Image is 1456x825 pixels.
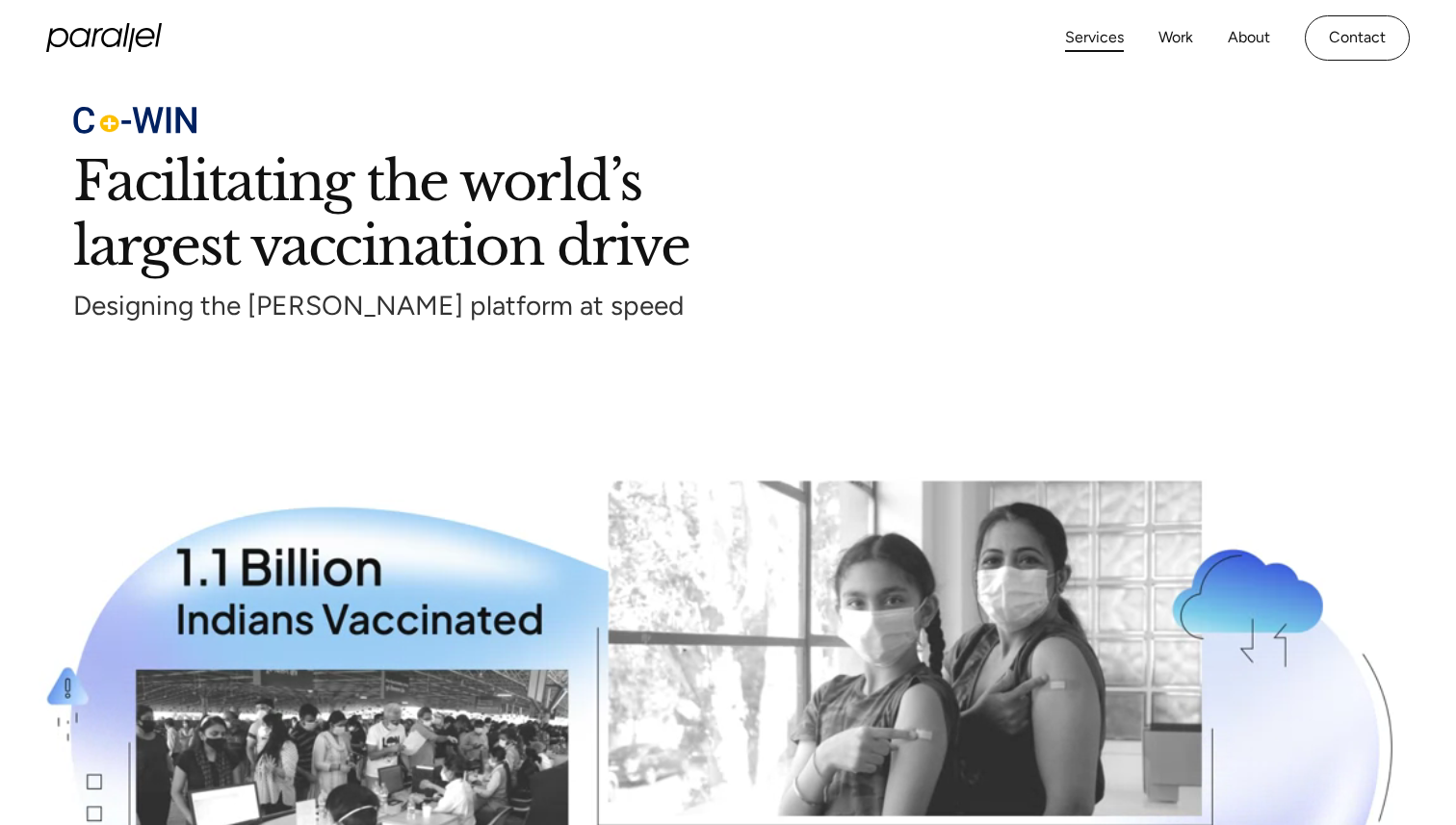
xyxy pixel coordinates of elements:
[1065,24,1124,52] a: Services
[73,287,1383,324] div: Designing the [PERSON_NAME] platform at speed
[1158,24,1193,52] a: Work
[1228,24,1270,52] a: About
[73,149,1383,278] h1: Facilitating the world’s largest vaccination drive
[46,23,162,52] a: home
[1305,15,1410,61] a: Contact
[73,107,196,134] img: abcd logo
